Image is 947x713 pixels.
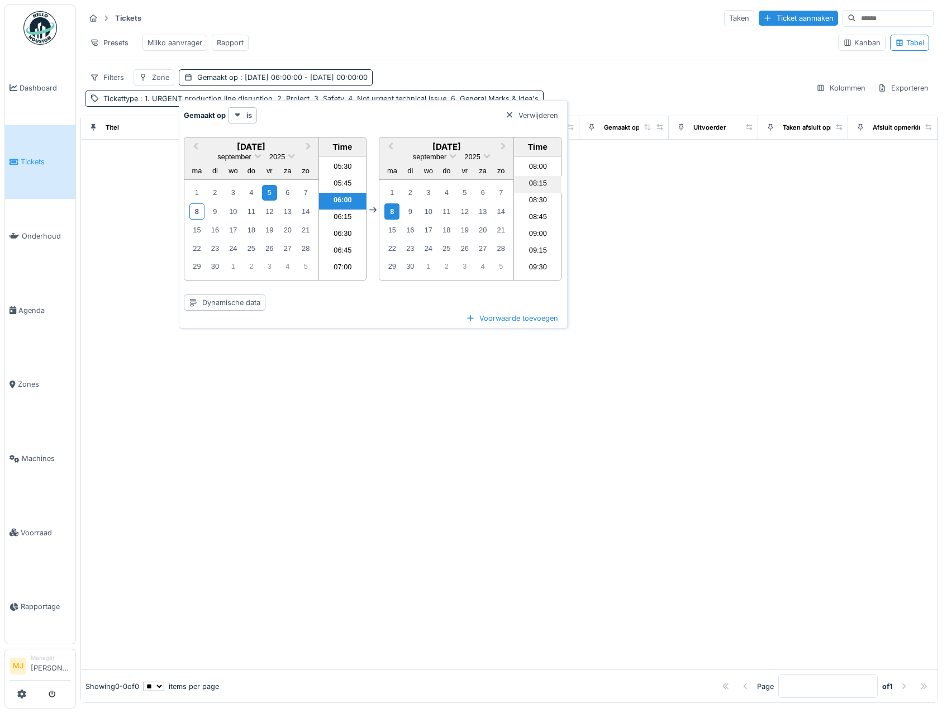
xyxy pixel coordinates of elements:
span: Onderhoud [22,231,71,241]
div: items per page [144,681,219,692]
div: Choose zondag 14 september 2025 [298,204,313,219]
div: Choose dinsdag 16 september 2025 [403,222,418,237]
div: Choose maandag 29 september 2025 [384,259,399,274]
ul: Time [319,156,367,280]
span: : [DATE] 06:00:00 - [DATE] 00:00:00 [238,73,368,82]
div: Choose woensdag 17 september 2025 [421,222,436,237]
div: woensdag [226,163,241,178]
div: Choose vrijdag 19 september 2025 [457,222,472,237]
div: Choose woensdag 1 oktober 2025 [226,259,241,274]
div: Choose dinsdag 2 september 2025 [403,185,418,200]
div: Titel [106,123,119,132]
div: Choose donderdag 4 september 2025 [439,185,454,200]
div: Choose zondag 5 oktober 2025 [493,259,508,274]
div: Choose vrijdag 19 september 2025 [262,222,277,237]
span: 2025 [269,153,285,161]
span: : 1. URGENT production line disruption, 2. Project, 3. Safety, 4. Not urgent technical issue, 6. ... [138,94,539,103]
div: Choose vrijdag 5 september 2025 [262,185,277,200]
div: Choose vrijdag 26 september 2025 [262,241,277,256]
div: donderdag [439,163,454,178]
div: Choose maandag 22 september 2025 [189,241,204,256]
div: Choose dinsdag 30 september 2025 [403,259,418,274]
button: Previous Month [380,139,398,156]
div: maandag [384,163,399,178]
div: Choose vrijdag 5 september 2025 [457,185,472,200]
li: 09:30 [514,260,561,277]
div: Rapport [217,37,244,48]
div: Choose vrijdag 3 oktober 2025 [262,259,277,274]
li: 06:45 [319,243,367,260]
div: donderdag [244,163,259,178]
div: Choose vrijdag 3 oktober 2025 [457,259,472,274]
div: Choose woensdag 1 oktober 2025 [421,259,436,274]
li: 06:15 [319,210,367,226]
div: Filters [85,69,129,85]
div: Choose zaterdag 4 oktober 2025 [475,259,491,274]
div: dinsdag [403,163,418,178]
div: Choose zaterdag 20 september 2025 [280,222,295,237]
div: Choose zondag 28 september 2025 [298,241,313,256]
div: Time [517,142,558,151]
div: Kanban [843,37,881,48]
div: Choose dinsdag 23 september 2025 [207,241,222,256]
strong: Tickets [111,13,146,23]
div: Tabel [895,37,924,48]
div: Choose maandag 15 september 2025 [189,222,204,237]
div: Time [322,142,363,151]
li: 09:45 [514,277,561,293]
strong: of 1 [882,681,893,692]
div: Uitvoerder [693,123,726,132]
div: Choose zaterdag 13 september 2025 [280,204,295,219]
h2: [DATE] [379,142,513,152]
div: Choose donderdag 18 september 2025 [244,222,259,237]
span: Dashboard [20,83,71,93]
div: zondag [298,163,313,178]
div: Choose woensdag 10 september 2025 [421,204,436,219]
button: Next Month [301,139,318,156]
div: Choose woensdag 17 september 2025 [226,222,241,237]
li: 08:15 [514,176,561,193]
div: maandag [189,163,204,178]
div: Choose woensdag 24 september 2025 [421,241,436,256]
li: 09:00 [514,226,561,243]
div: Zone [152,72,169,83]
li: 08:00 [514,159,561,176]
div: Choose woensdag 10 september 2025 [226,204,241,219]
span: Voorraad [21,527,71,538]
div: Choose dinsdag 9 september 2025 [403,204,418,219]
div: Choose donderdag 4 september 2025 [244,185,259,200]
div: Page [757,681,774,692]
div: woensdag [421,163,436,178]
div: Choose dinsdag 2 september 2025 [207,185,222,200]
div: Choose zondag 7 september 2025 [298,185,313,200]
span: 2025 [464,153,480,161]
div: Exporteren [873,80,934,96]
button: Previous Month [185,139,203,156]
div: Choose woensdag 3 september 2025 [421,185,436,200]
li: 05:30 [319,159,367,176]
div: Ticket aanmaken [759,11,838,26]
li: 07:00 [319,260,367,277]
div: Choose dinsdag 23 september 2025 [403,241,418,256]
div: Taken afsluit opmerkingen [783,123,863,132]
div: Gemaakt op [604,123,640,132]
li: 08:45 [514,210,561,226]
div: Tickettype [103,93,539,104]
strong: is [246,110,252,121]
div: dinsdag [207,163,222,178]
div: Verwijderen [501,108,563,123]
div: Choose vrijdag 12 september 2025 [262,204,277,219]
strong: Gemaakt op [184,110,226,121]
div: Choose zondag 28 september 2025 [493,241,508,256]
div: Choose maandag 1 september 2025 [384,185,399,200]
li: 08:30 [514,193,561,210]
div: Showing 0 - 0 of 0 [85,681,139,692]
div: Gemaakt op [197,72,368,83]
div: Choose maandag 29 september 2025 [189,259,204,274]
div: Choose zaterdag 6 september 2025 [280,185,295,200]
li: [PERSON_NAME] [31,654,71,678]
span: Agenda [18,305,71,316]
div: Choose zaterdag 13 september 2025 [475,204,491,219]
div: Choose zondag 14 september 2025 [493,204,508,219]
div: Kolommen [811,80,870,96]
